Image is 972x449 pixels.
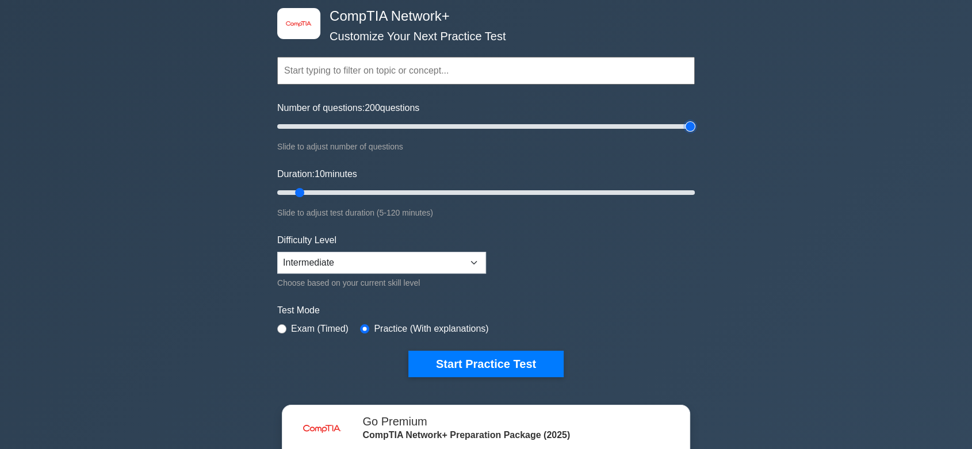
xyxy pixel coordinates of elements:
[277,206,695,220] div: Slide to adjust test duration (5-120 minutes)
[277,233,336,247] label: Difficulty Level
[277,101,419,115] label: Number of questions: questions
[408,351,564,377] button: Start Practice Test
[291,322,349,336] label: Exam (Timed)
[277,140,695,153] div: Slide to adjust number of questions
[277,167,357,181] label: Duration: minutes
[277,276,486,290] div: Choose based on your current skill level
[365,103,380,113] span: 200
[374,322,488,336] label: Practice (With explanations)
[277,57,695,85] input: Start typing to filter on topic or concept...
[325,8,638,25] h4: CompTIA Network+
[277,304,695,317] label: Test Mode
[315,169,325,179] span: 10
